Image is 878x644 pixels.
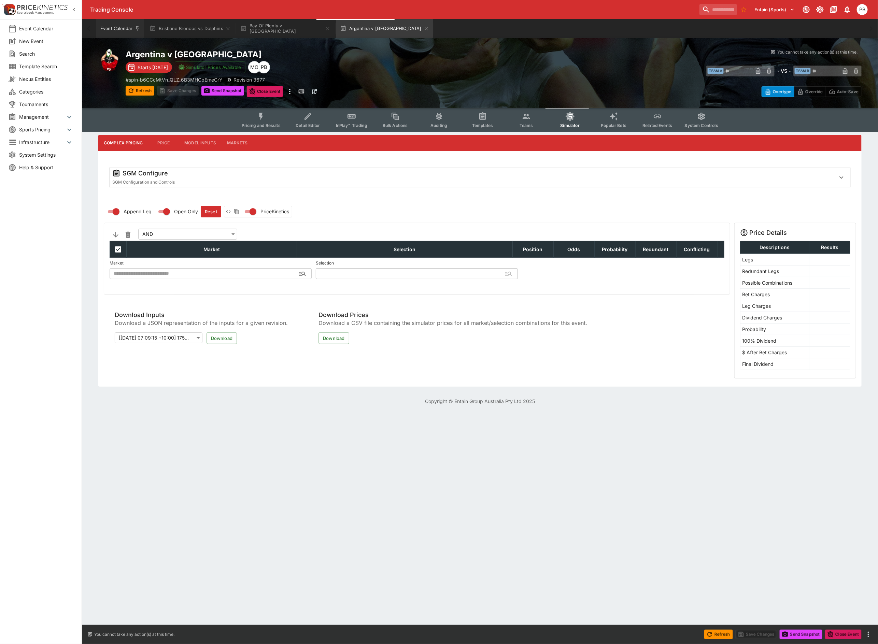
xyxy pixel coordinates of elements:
[777,67,791,74] h6: - VS -
[751,4,799,15] button: Select Tenant
[19,50,73,57] span: Search
[115,319,294,327] span: Download a JSON representation of the inputs for a given revision.
[224,207,232,216] button: View payload
[96,19,144,38] button: Event Calendar
[296,268,309,280] button: Open
[740,254,809,265] td: Legs
[297,241,512,258] th: Selection
[704,630,733,639] button: Refresh
[2,3,16,16] img: PriceKinetics Logo
[805,88,823,95] p: Override
[553,241,594,258] th: Odds
[708,68,724,74] span: Team A
[98,135,148,151] button: Complex Pricing
[642,123,672,128] span: Related Events
[316,258,518,268] label: Selection
[126,49,494,60] h2: Copy To Clipboard
[115,332,202,343] div: [[DATE] 07:09:15 +10:00] 1755810555543721990 (Latest)
[286,86,294,97] button: more
[174,208,198,215] span: Open Only
[740,323,809,335] td: Probability
[561,123,580,128] span: Simulator
[248,61,260,73] div: Matthew Oliver
[19,113,65,120] span: Management
[201,206,221,217] button: Reset
[826,86,862,97] button: Auto-Save
[258,61,270,73] div: Peter Bishop
[472,123,493,128] span: Templates
[855,2,870,17] button: Peter Bishop
[777,49,858,55] p: You cannot take any action(s) at this time.
[685,123,718,128] span: System Controls
[207,332,237,344] button: Download
[318,311,587,319] span: Download Prices
[676,241,717,258] th: Conflicting
[17,5,68,10] img: PriceKinetics
[794,86,826,97] button: Override
[296,123,320,128] span: Detail Editor
[82,398,878,405] p: Copyright © Entain Group Australia Pty Ltd 2025
[594,241,635,258] th: Probability
[19,38,73,45] span: New Event
[635,241,676,258] th: Redundant
[148,135,179,151] button: Price
[98,49,120,71] img: rugby_union.png
[336,19,433,38] button: Argentina v [GEOGRAPHIC_DATA]
[236,108,724,132] div: Event type filters
[318,319,587,327] span: Download a CSV file containing the simulator prices for all market/selection combinations for thi...
[699,4,737,15] input: search
[750,229,787,237] h5: Price Details
[232,207,241,216] button: Copy payload to clipboard
[115,311,294,319] span: Download Inputs
[430,123,447,128] span: Auditing
[740,241,809,254] th: Descriptions
[841,3,853,16] button: Notifications
[127,241,297,258] th: Market
[601,123,626,128] span: Popular Bets
[809,241,850,254] th: Results
[740,265,809,277] td: Redundant Legs
[17,11,54,14] img: Sportsbook Management
[90,6,697,13] div: Trading Console
[19,88,73,95] span: Categories
[19,126,65,133] span: Sports Pricing
[19,25,73,32] span: Event Calendar
[138,64,168,71] p: Starts [DATE]
[19,75,73,83] span: Nexus Entities
[825,630,862,639] button: Close Event
[738,4,749,15] button: No Bookmarks
[236,19,335,38] button: Bay Of Plenty v [GEOGRAPHIC_DATA]
[864,630,873,639] button: more
[773,88,791,95] p: Overtype
[762,86,794,97] button: Overtype
[857,4,868,15] div: Peter Bishop
[247,86,283,97] button: Close Event
[124,208,152,215] span: Append Leg
[740,288,809,300] td: Bet Charges
[520,123,533,128] span: Teams
[138,229,237,240] div: AND
[762,86,862,97] div: Start From
[837,88,859,95] p: Auto-Save
[336,123,367,128] span: InPlay™ Trading
[260,208,289,215] span: PriceKinetics
[740,300,809,312] td: Leg Charges
[740,358,809,370] td: Final Dividend
[19,139,65,146] span: Infrastructure
[19,164,73,171] span: Help & Support
[233,76,265,83] p: Revision 3677
[94,631,174,638] p: You cannot take any action(s) at this time.
[740,277,809,288] td: Possible Combinations
[126,76,223,83] p: Copy To Clipboard
[318,332,349,344] button: Download
[795,68,811,74] span: Team B
[241,206,289,217] label: Change payload type
[740,346,809,358] td: $ After Bet Charges
[112,169,830,177] div: SGM Configure
[126,86,154,96] button: Refresh
[222,135,253,151] button: Markets
[383,123,408,128] span: Bulk Actions
[19,151,73,158] span: System Settings
[814,3,826,16] button: Toggle light/dark mode
[242,123,281,128] span: Pricing and Results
